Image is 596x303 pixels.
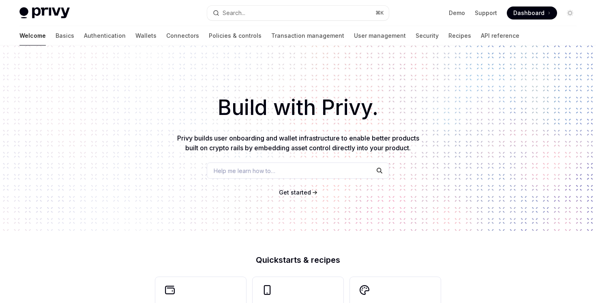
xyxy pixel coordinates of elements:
h1: Build with Privy. [13,92,583,123]
button: Toggle dark mode [564,6,577,19]
span: ⌘ K [375,10,384,16]
span: Help me learn how to… [214,167,275,175]
a: Policies & controls [209,26,262,45]
img: light logo [19,7,70,19]
a: Get started [279,188,311,197]
a: Security [416,26,439,45]
a: API reference [481,26,519,45]
a: Authentication [84,26,126,45]
span: Dashboard [513,9,545,17]
a: Dashboard [507,6,557,19]
a: Welcome [19,26,46,45]
a: Basics [56,26,74,45]
div: Search... [223,8,245,18]
a: Wallets [135,26,157,45]
a: Recipes [448,26,471,45]
a: Demo [449,9,465,17]
a: Transaction management [271,26,344,45]
span: Get started [279,189,311,196]
button: Search...⌘K [207,6,388,20]
h2: Quickstarts & recipes [155,256,441,264]
span: Privy builds user onboarding and wallet infrastructure to enable better products built on crypto ... [177,134,419,152]
a: User management [354,26,406,45]
a: Support [475,9,497,17]
a: Connectors [166,26,199,45]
